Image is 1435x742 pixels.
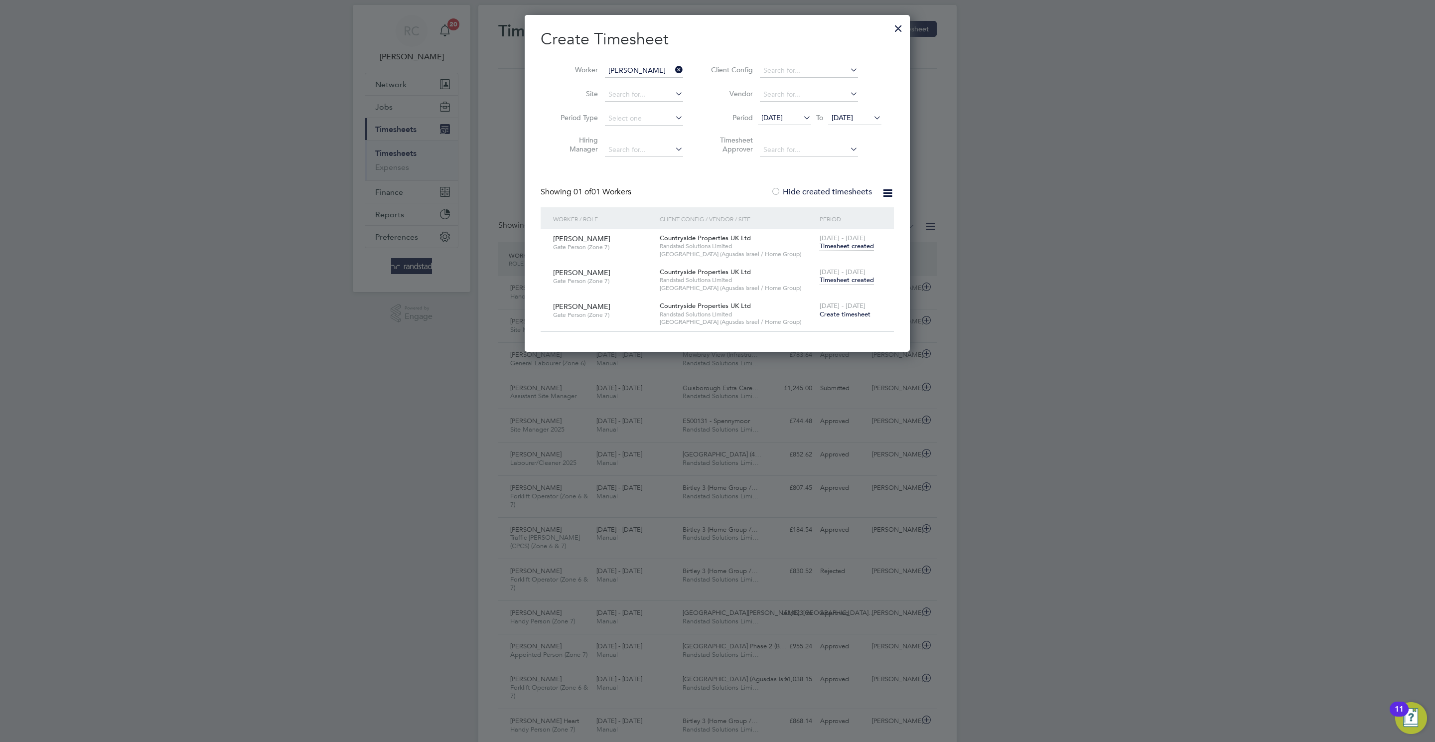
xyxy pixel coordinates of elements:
[553,268,610,277] span: [PERSON_NAME]
[553,277,652,285] span: Gate Person (Zone 7)
[553,311,652,319] span: Gate Person (Zone 7)
[660,234,751,242] span: Countryside Properties UK Ltd
[820,268,865,276] span: [DATE] - [DATE]
[605,64,683,78] input: Search for...
[660,301,751,310] span: Countryside Properties UK Ltd
[1395,702,1427,734] button: Open Resource Center, 11 new notifications
[820,276,874,285] span: Timesheet created
[541,187,633,197] div: Showing
[708,65,753,74] label: Client Config
[553,243,652,251] span: Gate Person (Zone 7)
[551,207,657,230] div: Worker / Role
[660,284,815,292] span: [GEOGRAPHIC_DATA] (Agusdas Israel / Home Group)
[553,136,598,153] label: Hiring Manager
[660,318,815,326] span: [GEOGRAPHIC_DATA] (Agusdas Israel / Home Group)
[1395,709,1404,722] div: 11
[708,136,753,153] label: Timesheet Approver
[660,268,751,276] span: Countryside Properties UK Ltd
[832,113,853,122] span: [DATE]
[660,276,815,284] span: Randstad Solutions Limited
[553,113,598,122] label: Period Type
[574,187,631,197] span: 01 Workers
[574,187,591,197] span: 01 of
[820,301,865,310] span: [DATE] - [DATE]
[760,64,858,78] input: Search for...
[820,242,874,251] span: Timesheet created
[760,143,858,157] input: Search for...
[817,207,884,230] div: Period
[708,89,753,98] label: Vendor
[605,112,683,126] input: Select one
[553,89,598,98] label: Site
[820,234,865,242] span: [DATE] - [DATE]
[660,310,815,318] span: Randstad Solutions Limited
[605,143,683,157] input: Search for...
[605,88,683,102] input: Search for...
[813,111,826,124] span: To
[771,187,872,197] label: Hide created timesheets
[541,29,894,50] h2: Create Timesheet
[660,242,815,250] span: Randstad Solutions Limited
[820,310,870,318] span: Create timesheet
[553,234,610,243] span: [PERSON_NAME]
[657,207,817,230] div: Client Config / Vendor / Site
[708,113,753,122] label: Period
[553,65,598,74] label: Worker
[553,302,610,311] span: [PERSON_NAME]
[761,113,783,122] span: [DATE]
[660,250,815,258] span: [GEOGRAPHIC_DATA] (Agusdas Israel / Home Group)
[760,88,858,102] input: Search for...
